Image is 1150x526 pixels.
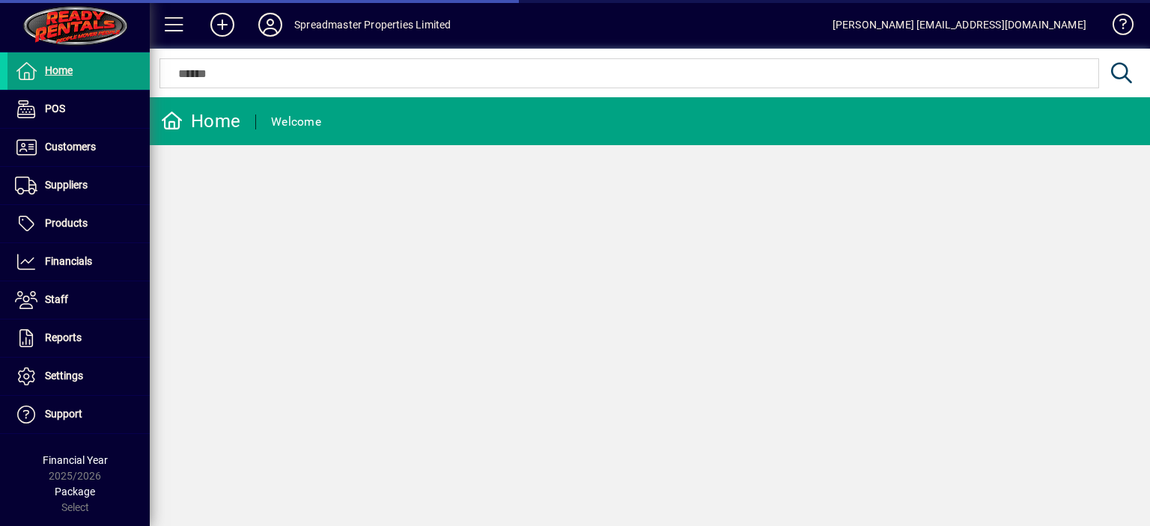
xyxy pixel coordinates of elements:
[7,319,150,357] a: Reports
[45,293,68,305] span: Staff
[7,243,150,281] a: Financials
[198,11,246,38] button: Add
[45,179,88,191] span: Suppliers
[45,217,88,229] span: Products
[161,109,240,133] div: Home
[7,129,150,166] a: Customers
[45,103,65,114] span: POS
[7,205,150,242] a: Products
[7,91,150,128] a: POS
[7,396,150,433] a: Support
[45,408,82,420] span: Support
[1101,3,1131,52] a: Knowledge Base
[7,358,150,395] a: Settings
[7,281,150,319] a: Staff
[833,13,1086,37] div: [PERSON_NAME] [EMAIL_ADDRESS][DOMAIN_NAME]
[7,167,150,204] a: Suppliers
[45,64,73,76] span: Home
[43,454,108,466] span: Financial Year
[246,11,294,38] button: Profile
[45,331,82,343] span: Reports
[55,486,95,498] span: Package
[45,255,92,267] span: Financials
[45,370,83,382] span: Settings
[45,141,96,153] span: Customers
[294,13,451,37] div: Spreadmaster Properties Limited
[271,110,321,134] div: Welcome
